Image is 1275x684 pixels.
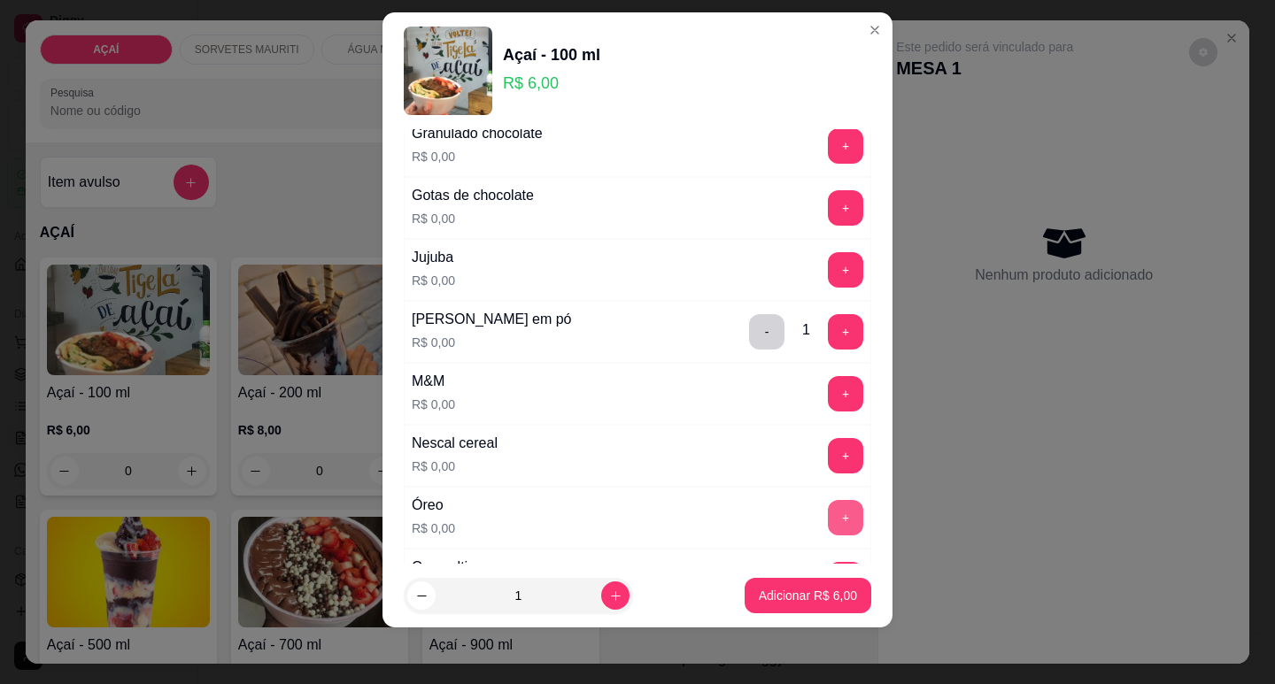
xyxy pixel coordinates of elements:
div: Óreo [412,495,455,516]
p: R$ 6,00 [503,71,600,96]
div: Gotas de chocolate [412,185,534,206]
button: increase-product-quantity [601,581,630,610]
p: R$ 0,00 [412,334,572,351]
button: add [828,190,863,226]
p: R$ 0,00 [412,457,498,475]
p: Adicionar R$ 6,00 [759,587,857,604]
button: decrease-product-quantity [407,581,436,610]
p: R$ 0,00 [412,519,455,537]
p: R$ 0,00 [412,396,455,413]
button: add [828,500,863,535]
img: product-image [404,27,492,115]
div: 1 [802,319,810,341]
button: add [828,252,863,288]
button: Close [861,16,889,44]
p: R$ 0,00 [412,272,455,289]
button: delete [749,314,784,350]
div: Nescal cereal [412,433,498,454]
button: add [828,376,863,411]
button: add [828,562,863,597]
div: Ovomaltine [412,557,483,578]
p: R$ 0,00 [412,210,534,227]
button: add [828,314,863,350]
button: add [828,438,863,473]
div: Granulado chocolate [412,123,543,144]
div: M&M [412,371,455,392]
div: Açaí - 100 ml [503,42,600,67]
div: Jujuba [412,247,455,268]
button: add [828,128,863,164]
p: R$ 0,00 [412,148,543,165]
button: Adicionar R$ 6,00 [745,578,871,613]
div: [PERSON_NAME] em pó [412,309,572,330]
